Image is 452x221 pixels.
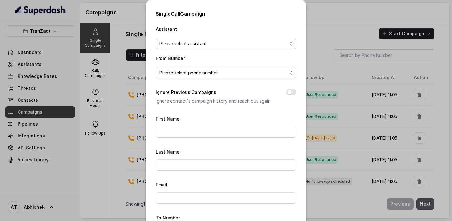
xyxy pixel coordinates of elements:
[156,38,296,49] button: Please select assistant
[159,40,288,47] span: Please select assistant
[156,182,167,187] label: Email
[156,149,180,154] label: Last Name
[156,116,180,121] label: First Name
[159,69,288,77] span: Please select phone number
[156,26,177,32] label: Assistant
[156,56,185,61] label: From Number
[156,89,216,96] label: Ignore Previous Campaigns
[156,10,296,18] h2: Single Call Campaign
[156,67,296,78] button: Please select phone number
[156,215,180,220] label: To Number
[156,97,276,105] p: Ignore contact's campaign history and reach out again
